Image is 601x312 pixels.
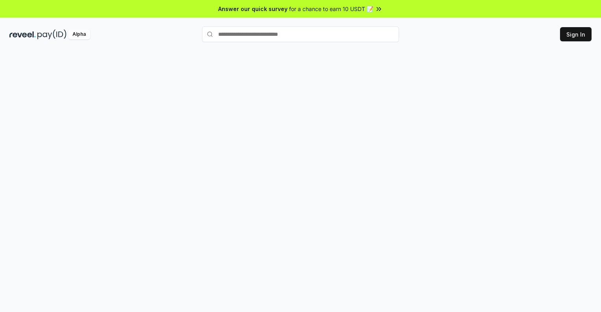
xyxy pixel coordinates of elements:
[37,30,67,39] img: pay_id
[560,27,592,41] button: Sign In
[289,5,373,13] span: for a chance to earn 10 USDT 📝
[218,5,288,13] span: Answer our quick survey
[68,30,90,39] div: Alpha
[9,30,36,39] img: reveel_dark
